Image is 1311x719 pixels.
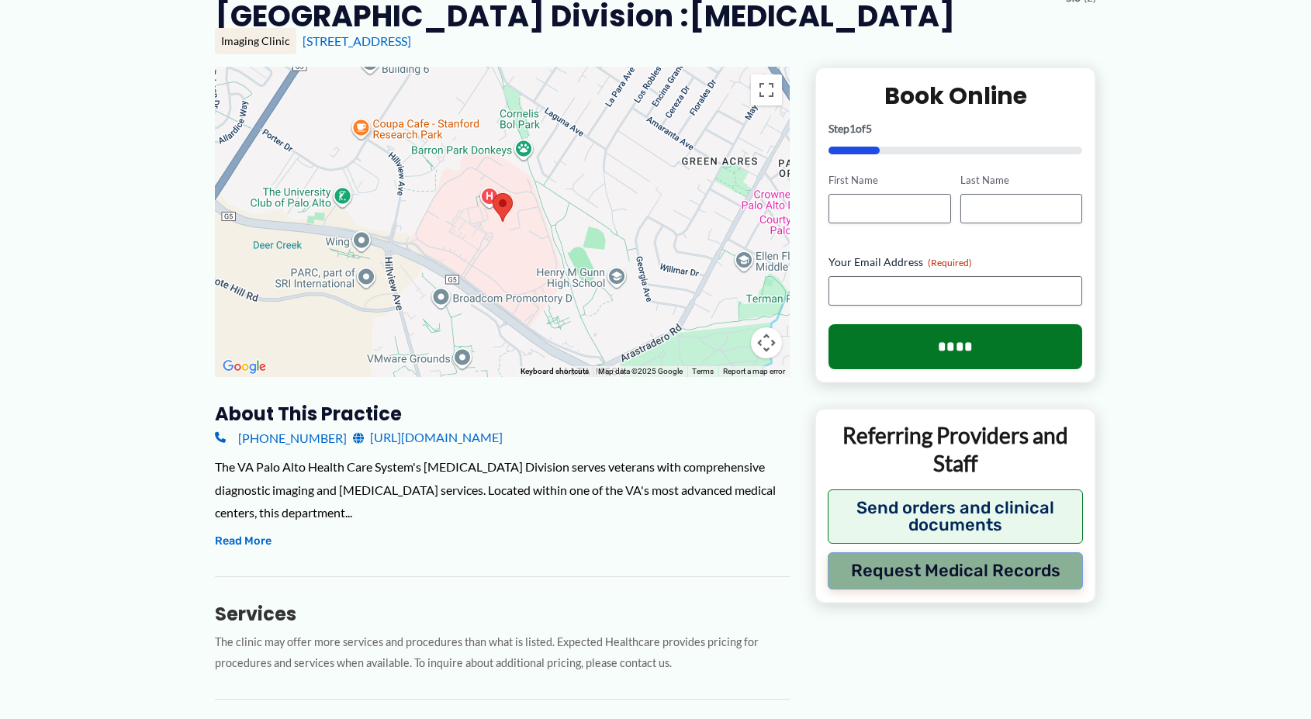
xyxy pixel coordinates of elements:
[521,366,589,377] button: Keyboard shortcuts
[828,81,1082,111] h2: Book Online
[828,421,1083,478] p: Referring Providers and Staff
[960,173,1082,188] label: Last Name
[828,173,950,188] label: First Name
[215,632,790,674] p: The clinic may offer more services and procedures than what is listed. Expected Healthcare provid...
[215,455,790,524] div: The VA Palo Alto Health Care System's [MEDICAL_DATA] Division serves veterans with comprehensive ...
[215,426,347,449] a: [PHONE_NUMBER]
[692,367,714,375] a: Terms (opens in new tab)
[353,426,503,449] a: [URL][DOMAIN_NAME]
[828,552,1083,589] button: Request Medical Records
[215,602,790,626] h3: Services
[849,122,856,135] span: 1
[866,122,872,135] span: 5
[303,33,411,48] a: [STREET_ADDRESS]
[219,357,270,377] img: Google
[751,74,782,105] button: Toggle fullscreen view
[598,367,683,375] span: Map data ©2025 Google
[828,254,1082,270] label: Your Email Address
[723,367,785,375] a: Report a map error
[215,532,272,551] button: Read More
[219,357,270,377] a: Open this area in Google Maps (opens a new window)
[828,489,1083,544] button: Send orders and clinical documents
[751,327,782,358] button: Map camera controls
[828,123,1082,134] p: Step of
[928,257,972,268] span: (Required)
[215,28,296,54] div: Imaging Clinic
[215,402,790,426] h3: About this practice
